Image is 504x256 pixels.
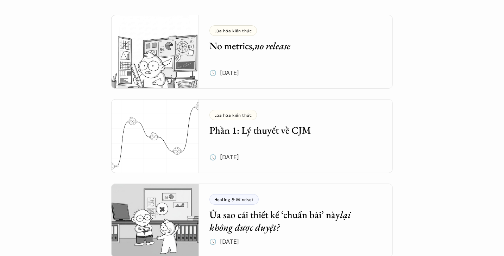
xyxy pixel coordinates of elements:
a: 🕔 [DATE] [111,15,393,89]
h5: No metrics, [209,39,372,52]
p: Lúa hóa kiến thức [214,113,252,117]
a: 🕔 [DATE] [111,99,393,173]
em: no release [254,39,290,52]
p: 🕔 [DATE] [209,236,239,247]
h5: Phần 1: Lý thuyết về CJM [209,124,372,136]
h5: Ủa sao cái thiết kế ‘chuẩn bài’ này [209,208,372,234]
p: Healing & Mindset [214,197,254,202]
p: 🕔 [DATE] [209,68,239,78]
em: lại không được duyệt? [209,208,353,233]
p: 🕔 [DATE] [209,152,239,162]
p: Lúa hóa kiến thức [214,28,252,33]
